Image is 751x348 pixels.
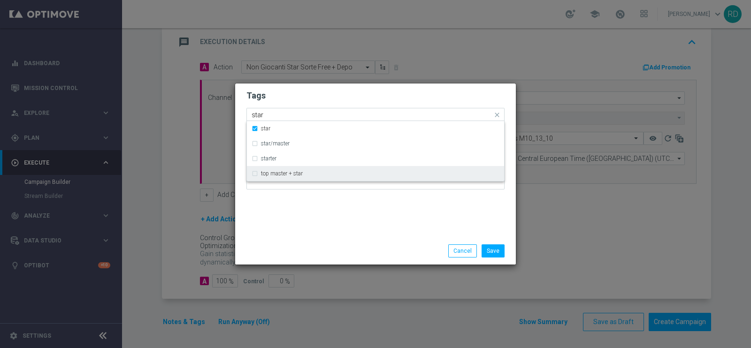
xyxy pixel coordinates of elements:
h2: Tags [246,90,505,101]
ng-select: star [246,108,505,121]
label: star [261,126,270,131]
label: top master + star [261,171,303,176]
button: Save [482,244,505,257]
label: star/master [261,141,290,146]
div: star/master [252,136,499,151]
div: star [252,121,499,136]
div: starter [252,151,499,166]
ng-dropdown-panel: Options list [246,121,505,182]
div: top master + star [252,166,499,181]
label: starter [261,156,276,161]
button: Cancel [448,244,477,257]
